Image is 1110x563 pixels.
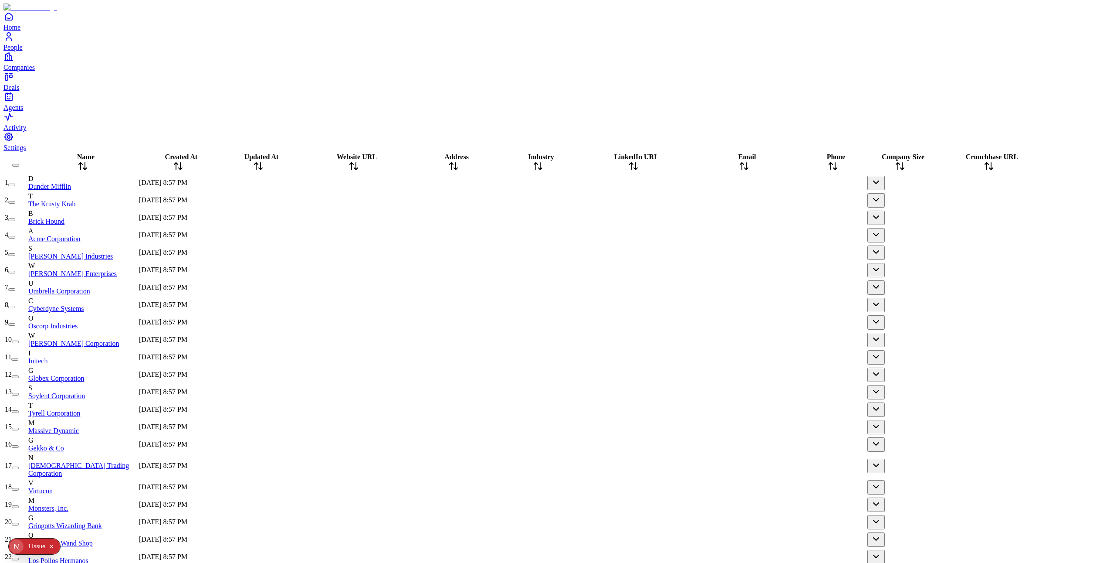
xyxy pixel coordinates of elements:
[5,553,12,560] span: 22
[5,179,8,186] span: 1
[28,200,75,208] a: The Krusty Krab
[139,249,187,256] span: [DATE] 8:57 PM
[28,270,117,277] a: [PERSON_NAME] Enterprises
[139,353,217,361] div: [DATE] 8:57 PM
[139,440,187,448] span: [DATE] 8:57 PM
[28,549,137,557] div: L
[139,318,187,326] span: [DATE] 8:57 PM
[28,522,102,529] a: Gringotts Wizarding Bank
[28,252,113,260] a: [PERSON_NAME] Industries
[5,371,12,378] span: 12
[28,227,137,235] div: A
[882,153,924,160] span: Company Size
[139,336,187,343] span: [DATE] 8:57 PM
[139,353,187,361] span: [DATE] 8:57 PM
[3,51,1107,71] a: Companies
[3,84,19,91] span: Deals
[444,153,469,160] span: Address
[139,501,187,508] span: [DATE] 8:57 PM
[244,153,279,160] span: Updated At
[738,153,756,160] span: Email
[3,11,1107,31] a: Home
[5,301,8,308] span: 8
[28,340,119,347] a: [PERSON_NAME] Corporation
[139,553,187,560] span: [DATE] 8:57 PM
[5,266,8,273] span: 6
[139,536,217,543] div: [DATE] 8:57 PM
[28,367,137,375] div: G
[28,454,137,462] div: N
[28,479,137,487] div: V
[3,72,1107,91] a: Deals
[28,497,137,505] div: M
[139,214,187,221] span: [DATE] 8:57 PM
[139,371,187,378] span: [DATE] 8:57 PM
[28,262,137,270] div: W
[827,153,846,160] span: Phone
[966,153,1018,160] span: Crunchbase URL
[28,210,137,218] div: B
[5,423,12,430] span: 15
[614,153,659,160] span: LinkedIn URL
[139,462,187,469] span: [DATE] 8:57 PM
[28,314,137,322] div: O
[5,214,8,221] span: 3
[139,266,217,274] div: [DATE] 8:57 PM
[139,406,187,413] span: [DATE] 8:57 PM
[139,196,217,204] div: [DATE] 8:57 PM
[5,318,8,326] span: 9
[165,153,198,160] span: Created At
[5,196,8,204] span: 2
[5,536,12,543] span: 21
[139,231,217,239] div: [DATE] 8:57 PM
[139,388,217,396] div: [DATE] 8:57 PM
[28,514,137,522] div: G
[28,245,137,252] div: S
[28,409,80,417] a: Tyrell Corporation
[3,44,23,51] span: People
[5,231,8,239] span: 4
[28,487,53,495] a: Virtucon
[139,336,217,344] div: [DATE] 8:57 PM
[5,440,12,448] span: 16
[139,283,187,291] span: [DATE] 8:57 PM
[28,462,129,477] a: [DEMOGRAPHIC_DATA] Trading Corporation
[3,112,1107,131] a: Activity
[28,357,47,365] a: Initech
[139,196,187,204] span: [DATE] 8:57 PM
[139,214,217,222] div: [DATE] 8:57 PM
[5,249,8,256] span: 5
[139,179,217,187] div: [DATE] 8:57 PM
[139,518,187,525] span: [DATE] 8:57 PM
[5,501,12,508] span: 19
[3,124,26,131] span: Activity
[139,406,217,413] div: [DATE] 8:57 PM
[28,305,84,312] a: Cyberdyne Systems
[28,427,79,434] a: Massive Dynamic
[28,384,137,392] div: S
[139,462,217,470] div: [DATE] 8:57 PM
[337,153,377,160] span: Website URL
[139,249,217,256] div: [DATE] 8:57 PM
[28,392,85,399] a: Soylent Corporation
[5,462,12,469] span: 17
[28,218,64,225] a: Brick Hound
[139,231,187,239] span: [DATE] 8:57 PM
[139,301,187,308] span: [DATE] 8:57 PM
[5,518,12,525] span: 20
[5,283,8,291] span: 7
[5,388,12,396] span: 13
[139,318,217,326] div: [DATE] 8:57 PM
[139,283,217,291] div: [DATE] 8:57 PM
[3,64,35,71] span: Companies
[28,419,137,427] div: M
[139,483,217,491] div: [DATE] 8:57 PM
[28,532,137,539] div: O
[28,332,137,340] div: W
[139,483,187,491] span: [DATE] 8:57 PM
[139,501,217,508] div: [DATE] 8:57 PM
[3,104,23,111] span: Agents
[139,518,217,526] div: [DATE] 8:57 PM
[5,353,11,361] span: 11
[5,406,12,413] span: 14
